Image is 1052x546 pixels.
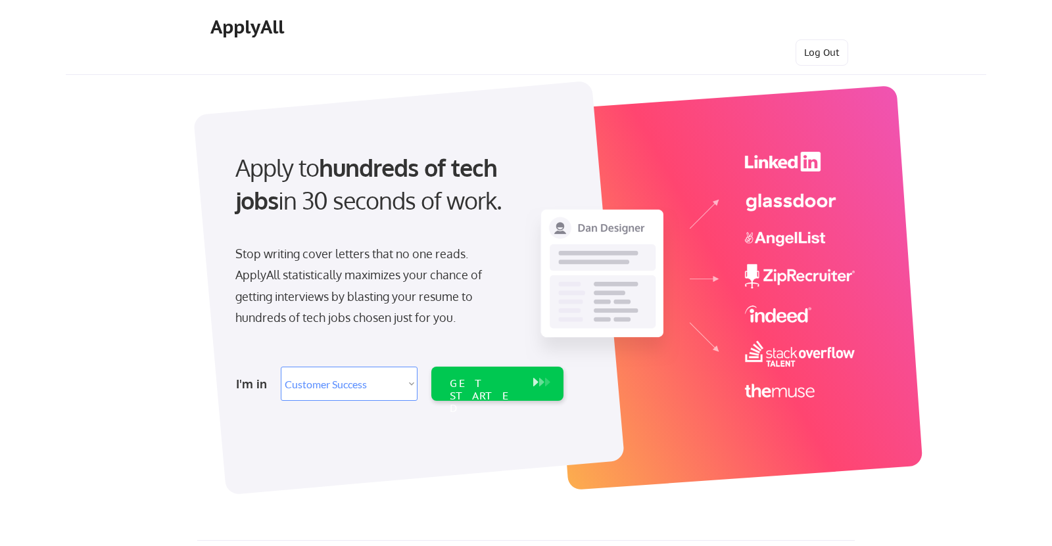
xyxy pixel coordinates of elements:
[235,243,506,329] div: Stop writing cover letters that no one reads. ApplyAll statistically maximizes your chance of get...
[210,16,288,38] div: ApplyAll
[235,151,558,217] div: Apply to in 30 seconds of work.
[235,152,503,215] strong: hundreds of tech jobs
[796,39,848,66] button: Log Out
[450,377,520,415] div: GET STARTED
[236,373,273,394] div: I'm in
